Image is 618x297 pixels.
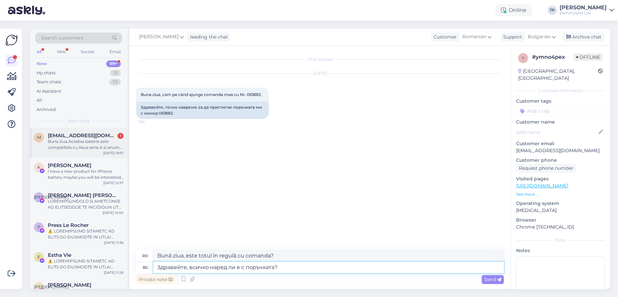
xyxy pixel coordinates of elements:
[5,34,18,47] img: Askly Logo
[48,139,123,150] div: Buna ziua.Aceatsa baterie este compatibila cu Asus seria A si anume A555LNB
[37,97,42,104] div: All
[516,207,605,214] p: [MEDICAL_DATA]
[462,33,486,41] span: Romanian
[34,284,69,289] span: [PERSON_NAME]
[516,129,597,136] input: Add name
[516,217,605,224] p: Browser
[516,147,605,154] p: [EMAIL_ADDRESS][DOMAIN_NAME]
[560,5,607,10] div: [PERSON_NAME]
[142,250,148,261] div: ro
[574,53,603,61] span: Offline
[153,250,504,261] textarea: Bună ziua, este totul în regulă cu comanda?
[48,252,71,258] span: Estha Vie
[55,48,67,56] div: Web
[516,140,605,147] p: Customer email
[562,33,604,42] div: Archive chat
[484,276,501,282] span: Send
[79,48,96,56] div: Socials
[138,119,163,124] span: 7:56
[48,168,123,180] div: I have a new product for iPhone battery maybe you will be interested😁
[516,119,605,126] p: Customer name
[516,224,605,231] p: Chrome [TECHNICAL_ID]
[522,55,524,60] span: y
[516,98,605,105] p: Customer tags
[516,237,605,243] div: Extra
[108,48,122,56] div: Email
[48,198,123,210] div: LOREMIPSUMDOLO SI AMETCONSE AD ELITSEDDOE TE INCIDIDUN UT LABOREET Dolorem Aliquaenima, mi veniam...
[560,5,614,16] a: [PERSON_NAME]Batteryland Ltd
[37,60,47,67] div: New
[516,183,568,189] a: [URL][DOMAIN_NAME]
[516,200,605,207] p: Operating system
[68,118,89,124] span: New chats
[38,165,40,170] span: K
[153,262,504,273] textarea: Здравейте, всичко наред ли е с поръчката?
[37,106,56,113] div: Archived
[48,192,117,198] span: Л. Ирина
[532,53,574,61] div: # ymno4pex
[141,92,262,97] span: Buna ziua, cam pe când ajunge comanda mea cu Nr. 061882.
[431,34,457,41] div: Customer
[496,4,532,16] div: Online
[37,70,55,76] div: My chats
[501,34,522,41] div: Support
[37,79,61,85] div: Team chats
[41,35,83,42] span: Search customers
[104,270,123,275] div: [DATE] 11:26
[104,240,123,245] div: [DATE] 11:36
[34,195,69,200] span: [PERSON_NAME]
[188,34,228,41] div: leading the chat
[110,70,121,76] div: 12
[516,247,605,254] p: Notes
[103,180,123,185] div: [DATE] 12:37
[35,48,43,56] div: All
[136,56,504,62] div: Chat started
[48,282,91,288] span: Антония Балабанова
[516,175,605,182] p: Visited pages
[117,133,123,139] div: 1
[48,162,91,168] span: Kelvin Xu
[37,88,61,95] div: AI Assistant
[136,275,175,284] div: Private note
[38,254,40,259] span: E
[560,10,607,16] div: Batteryland Ltd
[136,102,269,119] div: Здравейте, точно навреме за да пристигне поръчката ми с номер 061882.
[516,191,605,197] p: See more ...
[139,33,179,41] span: [PERSON_NAME]
[48,222,89,228] span: Press Le Rocher
[516,106,605,116] input: Add a tag
[548,6,557,15] div: TP
[103,210,123,215] div: [DATE] 10:50
[136,70,504,76] div: [DATE]
[106,60,121,67] div: 99+
[528,33,551,41] span: Bulgarian
[38,225,40,230] span: P
[48,258,123,270] div: ⚠️ LOREMIPSUMD SITAMETC AD ELITS DO EIUSMODTE IN UTLA! Etdolor magnaaliq enimadminim veniamq nost...
[516,164,576,173] div: Request phone number
[516,88,605,94] div: Customer information
[518,68,598,82] div: [GEOGRAPHIC_DATA], [GEOGRAPHIC_DATA]
[109,79,121,85] div: 72
[48,228,123,240] div: ⚠️ LOREMIPSUMD SITAMETC AD ELITS DO EIUSMODTE IN UTLA! Etdolor magnaaliq enimadminim veniamq nost...
[48,133,117,139] span: motandrei128@yahoo.com
[37,135,41,140] span: m
[143,262,148,273] div: bg
[516,157,605,164] p: Customer phone
[103,150,123,155] div: [DATE] 19:57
